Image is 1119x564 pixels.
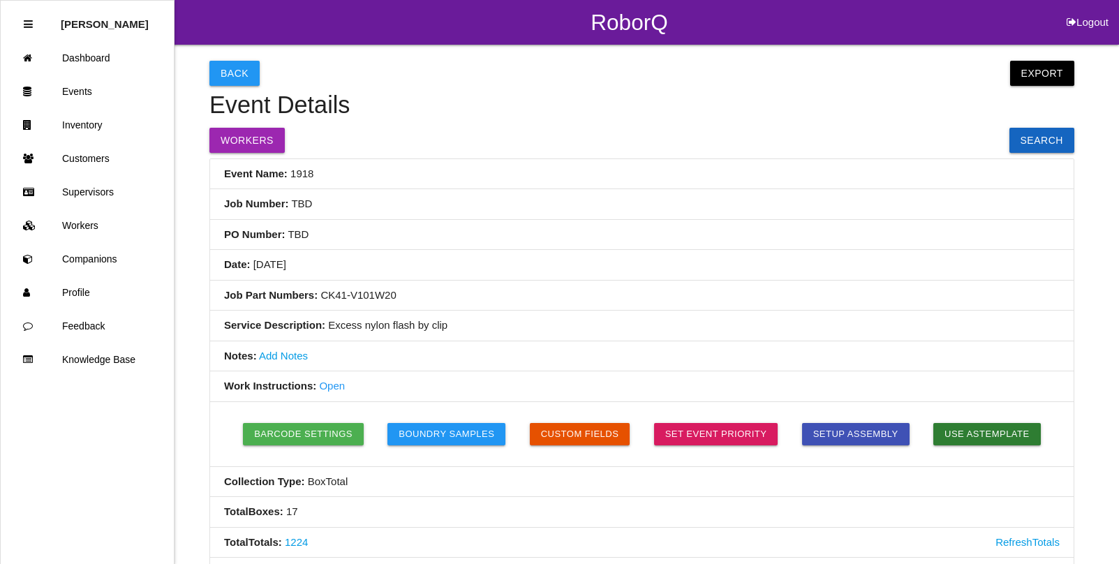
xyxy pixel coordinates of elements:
a: Workers [1,209,174,242]
a: Profile [1,276,174,309]
li: CK41-V101W20 [210,281,1074,311]
div: Close [24,8,33,41]
li: Excess nylon flash by clip [210,311,1074,341]
button: Export [1010,61,1074,86]
button: Setup Assembly [802,423,910,445]
p: Rosie Blandino [61,8,149,30]
b: Job Part Numbers: [224,289,318,301]
a: Set Event Priority [654,423,778,445]
li: [DATE] [210,250,1074,281]
h4: Event Details [209,92,1074,119]
li: TBD [210,189,1074,220]
li: 1918 [210,159,1074,190]
b: Event Name: [224,168,288,179]
button: Boundry Samples [387,423,505,445]
a: Events [1,75,174,108]
b: PO Number: [224,228,286,240]
a: Feedback [1,309,174,343]
b: Job Number: [224,198,289,209]
a: Dashboard [1,41,174,75]
li: TBD [210,220,1074,251]
li: 17 [210,497,1074,528]
b: Date: [224,258,251,270]
a: Companions [1,242,174,276]
b: Notes: [224,350,257,362]
a: Supervisors [1,175,174,209]
a: Open [319,380,345,392]
b: Total Totals : [224,536,282,548]
a: Inventory [1,108,174,142]
b: Service Description: [224,319,325,331]
button: Custom Fields [530,423,630,445]
b: Total Boxes : [224,505,283,517]
b: Collection Type: [224,475,305,487]
a: Add Notes [259,350,308,362]
a: Knowledge Base [1,343,174,376]
a: 1224 [285,536,308,548]
button: Use asTemplate [933,423,1041,445]
button: Barcode Settings [243,423,364,445]
button: Workers [209,128,285,153]
a: Refresh Totals [995,535,1060,551]
a: Customers [1,142,174,175]
button: Back [209,61,260,86]
li: Box Total [210,467,1074,498]
a: Search [1009,128,1074,153]
b: Work Instructions: [224,380,316,392]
